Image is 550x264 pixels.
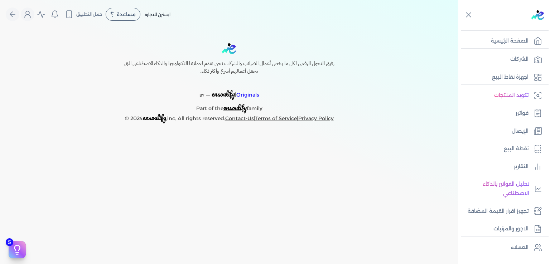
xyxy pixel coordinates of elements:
a: التقارير [458,159,546,174]
a: اجهزة نقاط البيع [458,70,546,85]
a: الصفحة الرئيسية [458,34,546,49]
h6: رفيق التحول الرقمي لكل ما يخص أعمال الضرائب والشركات نحن نقدم لعملائنا التكنولوجيا والذكاء الاصطن... [109,60,349,75]
span: ensoulify [143,112,166,123]
a: تجهيز اقرار القيمة المضافة [458,204,546,219]
sup: __ [206,91,210,96]
a: تكويد المنتجات [458,88,546,103]
button: حمل التطبيق [63,8,104,20]
p: الشركات [510,55,529,64]
span: ايسترن للتجاره [145,12,170,17]
a: تحليل الفواتير بالذكاء الاصطناعي [458,177,546,201]
a: فواتير [458,106,546,121]
p: الصفحة الرئيسية [491,36,529,46]
a: ensoulify [223,105,247,112]
p: Part of the family [109,100,349,113]
a: الشركات [458,52,546,67]
a: العملاء [458,240,546,255]
p: تكويد المنتجات [494,91,529,100]
p: فواتير [516,109,529,118]
p: اجهزة نقاط البيع [492,73,529,82]
p: تجهيز اقرار القيمة المضافة [468,207,529,216]
span: Originals [236,92,259,98]
span: 5 [6,238,13,246]
a: نقطة البيع [458,141,546,156]
a: الإيصال [458,124,546,139]
p: | [109,81,349,100]
a: Terms of Service [255,115,297,122]
a: Contact-Us [225,115,254,122]
p: الإيصال [512,127,529,136]
p: © 2024 ,inc. All rights reserved. | | [109,113,349,123]
span: حمل التطبيق [76,11,102,18]
button: 5 [9,241,26,258]
p: الاجور والمرتبات [493,224,529,234]
p: التقارير [514,162,529,171]
span: ensoulify [223,102,247,113]
img: logo [222,43,236,54]
span: مساعدة [117,12,136,17]
p: نقطة البيع [504,144,529,153]
a: الاجور والمرتبات [458,221,546,236]
img: logo [531,10,544,20]
p: العملاء [511,243,529,252]
span: ensoulify [212,88,235,99]
span: BY [199,93,204,98]
div: مساعدة [106,8,140,21]
p: تحليل الفواتير بالذكاء الاصطناعي [462,180,529,198]
a: Privacy Policy [298,115,334,122]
